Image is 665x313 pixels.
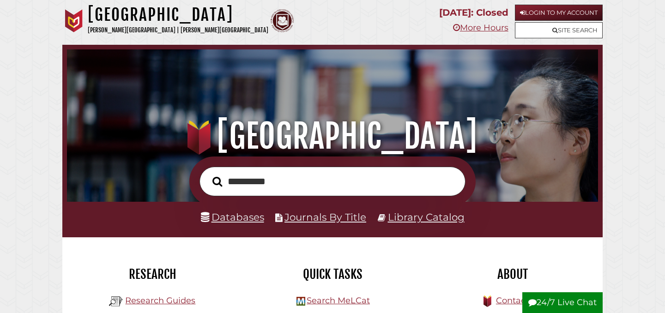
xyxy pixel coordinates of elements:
[515,22,603,38] a: Site Search
[296,297,305,306] img: Hekman Library Logo
[62,9,85,32] img: Calvin University
[429,266,596,282] h2: About
[109,295,123,308] img: Hekman Library Logo
[88,25,268,36] p: [PERSON_NAME][GEOGRAPHIC_DATA] | [PERSON_NAME][GEOGRAPHIC_DATA]
[208,174,227,189] button: Search
[284,211,366,223] a: Journals By Title
[453,23,508,33] a: More Hours
[77,116,588,156] h1: [GEOGRAPHIC_DATA]
[439,5,508,21] p: [DATE]: Closed
[88,5,268,25] h1: [GEOGRAPHIC_DATA]
[212,176,222,187] i: Search
[515,5,603,21] a: Login to My Account
[69,266,236,282] h2: Research
[388,211,465,223] a: Library Catalog
[201,211,264,223] a: Databases
[249,266,416,282] h2: Quick Tasks
[307,295,370,306] a: Search MeLCat
[125,295,195,306] a: Research Guides
[496,295,542,306] a: Contact Us
[271,9,294,32] img: Calvin Theological Seminary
